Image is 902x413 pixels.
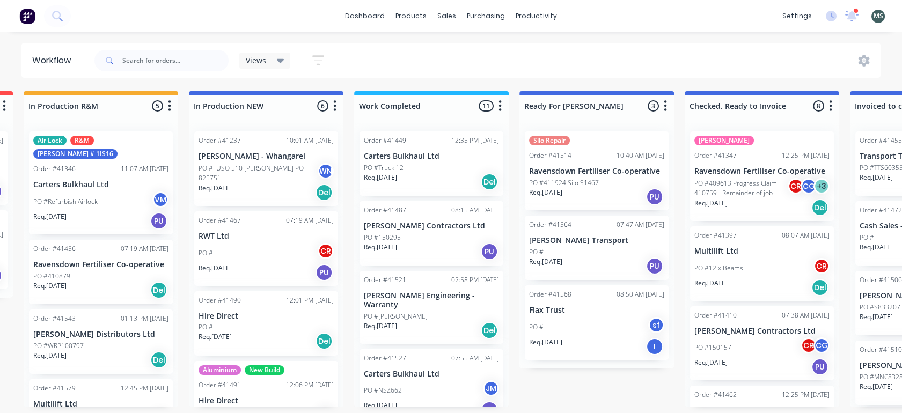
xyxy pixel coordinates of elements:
p: PO #Refurbish Airlock [33,197,98,206]
p: [PERSON_NAME] Engineering - Warranty [364,291,499,309]
div: Order #41568 [529,290,571,299]
div: Order #41543 [33,314,76,323]
div: Aluminium [199,365,241,375]
div: Air Lock [33,136,67,145]
div: Order #41467 [199,216,241,225]
div: Order #41579 [33,383,76,393]
div: Del [316,184,333,201]
p: PO #12 x Beams [694,263,743,273]
p: Req. [DATE] [364,321,397,331]
p: PO #Truck 12 [364,163,404,173]
div: Order #41397 [694,231,737,240]
p: Req. [DATE] [529,257,562,267]
p: Ravensdown Fertiliser Co-operative [529,167,664,176]
div: Order #4156808:50 AM [DATE]Flax TrustPO #sfReq.[DATE]I [525,285,669,360]
div: New Build [245,365,284,375]
p: PO #[PERSON_NAME] [364,312,428,321]
div: Order #4146707:19 AM [DATE]RWT LtdPO #CRReq.[DATE]PU [194,211,338,286]
span: MS [874,11,883,21]
p: PO # [529,322,544,332]
div: 10:40 AM [DATE] [617,151,664,160]
div: Del [150,351,167,368]
p: Req. [DATE] [199,183,232,193]
img: Factory [19,8,35,24]
p: RWT Ltd [199,232,334,241]
div: CG [801,178,817,194]
div: 12:25 PM [DATE] [782,390,830,400]
p: PO # [199,322,213,332]
div: PU [316,264,333,281]
div: R&M [70,136,94,145]
p: Req. [DATE] [529,337,562,347]
div: 11:07 AM [DATE] [121,164,168,174]
div: Order #41490 [199,296,241,305]
p: Req. [DATE] [860,312,893,322]
div: Order #4145607:19 AM [DATE]Ravensdown Fertiliser Co-operativePO #410879Req.[DATE]Del [29,240,173,304]
p: PO # [529,247,544,257]
p: Req. [DATE] [860,173,893,182]
p: Req. [DATE] [860,382,893,392]
div: WN [318,163,334,179]
p: Req. [DATE] [364,173,397,182]
div: I [646,338,663,355]
div: Workflow [32,54,76,67]
div: 07:19 AM [DATE] [286,216,334,225]
p: PO #150295 [364,233,401,242]
div: Order #41347 [694,151,737,160]
div: + 3 [813,178,830,194]
div: 10:01 AM [DATE] [286,136,334,145]
div: Order #41521 [364,275,406,285]
div: Silo Repair [529,136,570,145]
p: Req. [DATE] [199,332,232,342]
p: Req. [DATE] [694,358,728,367]
div: Order #41510 [860,345,902,355]
div: CR [788,178,804,194]
div: [PERSON_NAME] # 1IS16 [33,149,118,159]
div: Del [150,282,167,299]
p: Req. [DATE] [199,263,232,273]
p: Req. [DATE] [860,242,893,252]
div: settings [777,8,817,24]
p: [PERSON_NAME] - Whangarei [199,152,334,161]
p: Req. [DATE] [694,278,728,288]
div: CR [318,243,334,259]
div: Order #41462 [694,390,737,400]
div: 07:38 AM [DATE] [782,311,830,320]
div: Del [811,199,828,216]
div: products [390,8,432,24]
p: [PERSON_NAME] Contractors Ltd [694,327,830,336]
a: dashboard [340,8,390,24]
div: CG [813,337,830,353]
p: PO # [860,233,874,242]
div: productivity [510,8,562,24]
div: JM [483,380,499,396]
div: Del [316,333,333,350]
div: 02:58 PM [DATE] [451,275,499,285]
div: PU [646,257,663,275]
div: sf [648,317,664,333]
p: PO #NSZ662 [364,386,402,395]
div: Order #4148708:15 AM [DATE][PERSON_NAME] Contractors LtdPO #150295Req.[DATE]PU [360,201,503,265]
p: PO #150157 [694,343,731,352]
div: Order #41514 [529,151,571,160]
div: 07:47 AM [DATE] [617,220,664,230]
div: Order #41487 [364,205,406,215]
div: 12:45 PM [DATE] [121,383,168,393]
div: VM [152,191,168,208]
p: Req. [DATE] [529,188,562,197]
p: PO #409613 Progress Claim 410759 - Remainder of job [694,179,788,198]
div: Order #41456 [33,244,76,254]
div: Order #4152102:58 PM [DATE][PERSON_NAME] Engineering - WarrantyPO #[PERSON_NAME]Req.[DATE]Del [360,271,503,344]
div: 12:35 PM [DATE] [451,136,499,145]
p: Ravensdown Fertiliser Co-operative [33,260,168,269]
p: Hire Direct [199,396,334,405]
p: Carters Bulkhaul Ltd [33,180,168,189]
div: Air LockR&M[PERSON_NAME] # 1IS16Order #4134611:07 AM [DATE]Carters Bulkhaul LtdPO #Refurbish Airl... [29,131,173,234]
div: 12:25 PM [DATE] [782,151,830,160]
div: Order #41506 [860,275,902,285]
div: Order #4156407:47 AM [DATE][PERSON_NAME] TransportPO #Req.[DATE]PU [525,216,669,280]
div: Del [481,173,498,190]
p: Multilift Ltd [33,400,168,409]
div: Order #4144912:35 PM [DATE]Carters Bulkhaul LtdPO #Truck 12Req.[DATE]Del [360,131,503,196]
p: Req. [DATE] [364,242,397,252]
